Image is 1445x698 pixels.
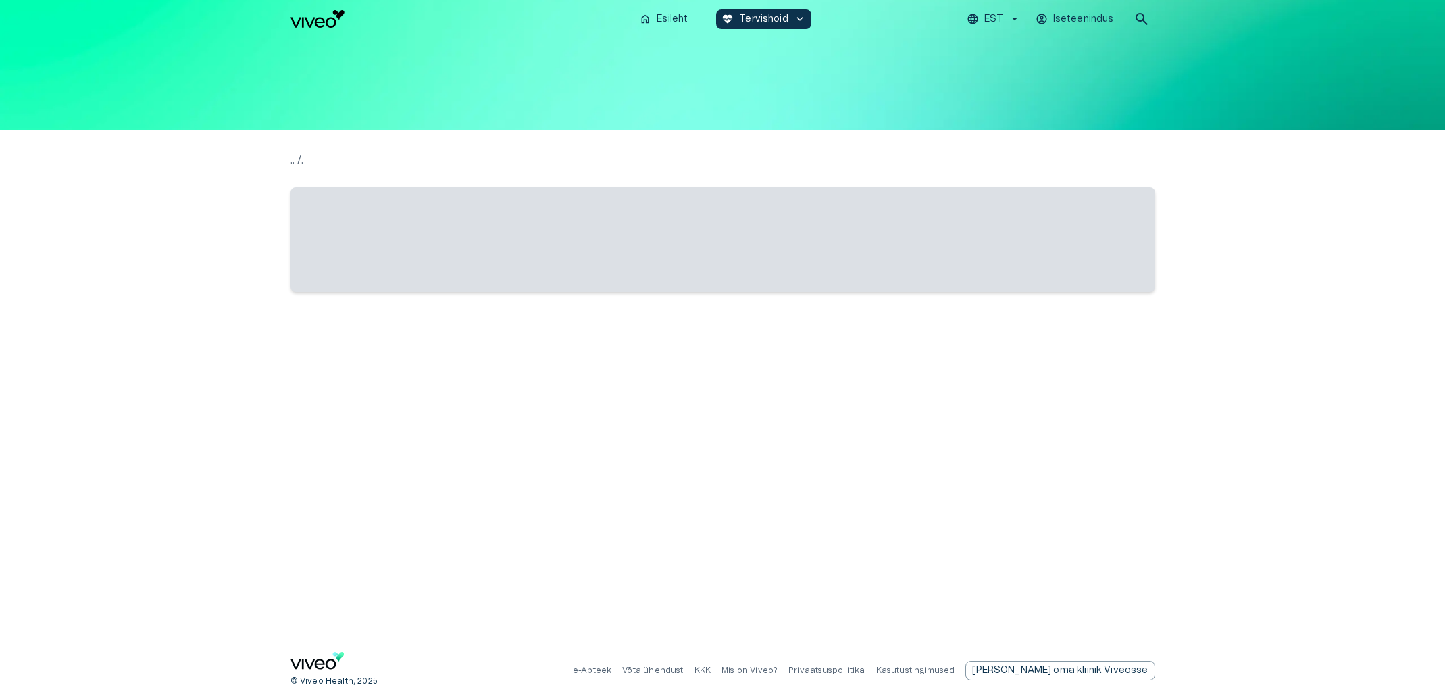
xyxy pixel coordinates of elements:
p: [PERSON_NAME] oma kliinik Viveosse [972,664,1148,678]
button: Iseteenindus [1034,9,1117,29]
span: home [639,13,651,25]
p: Võta ühendust [622,665,683,676]
span: ‌ [290,187,1155,292]
a: Kasutustingimused [876,666,955,674]
a: Navigate to home page [290,652,345,674]
p: Iseteenindus [1053,12,1114,26]
a: Send email to partnership request to viveo [965,661,1155,680]
button: ecg_heartTervishoidkeyboard_arrow_down [716,9,811,29]
div: [PERSON_NAME] oma kliinik Viveosse [965,661,1155,680]
span: keyboard_arrow_down [794,13,806,25]
a: Navigate to homepage [290,10,629,28]
img: Viveo logo [290,10,345,28]
a: KKK [694,666,711,674]
p: Mis on Viveo? [721,665,778,676]
a: Privaatsuspoliitika [788,666,865,674]
p: © Viveo Health, 2025 [290,676,378,687]
p: Esileht [657,12,688,26]
a: e-Apteek [573,666,611,674]
span: ecg_heart [721,13,734,25]
button: homeEsileht [634,9,694,29]
button: EST [965,9,1022,29]
button: open search modal [1128,5,1155,32]
p: .. / . [290,152,1155,168]
p: EST [984,12,1003,26]
p: Tervishoid [739,12,788,26]
span: search [1134,11,1150,27]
